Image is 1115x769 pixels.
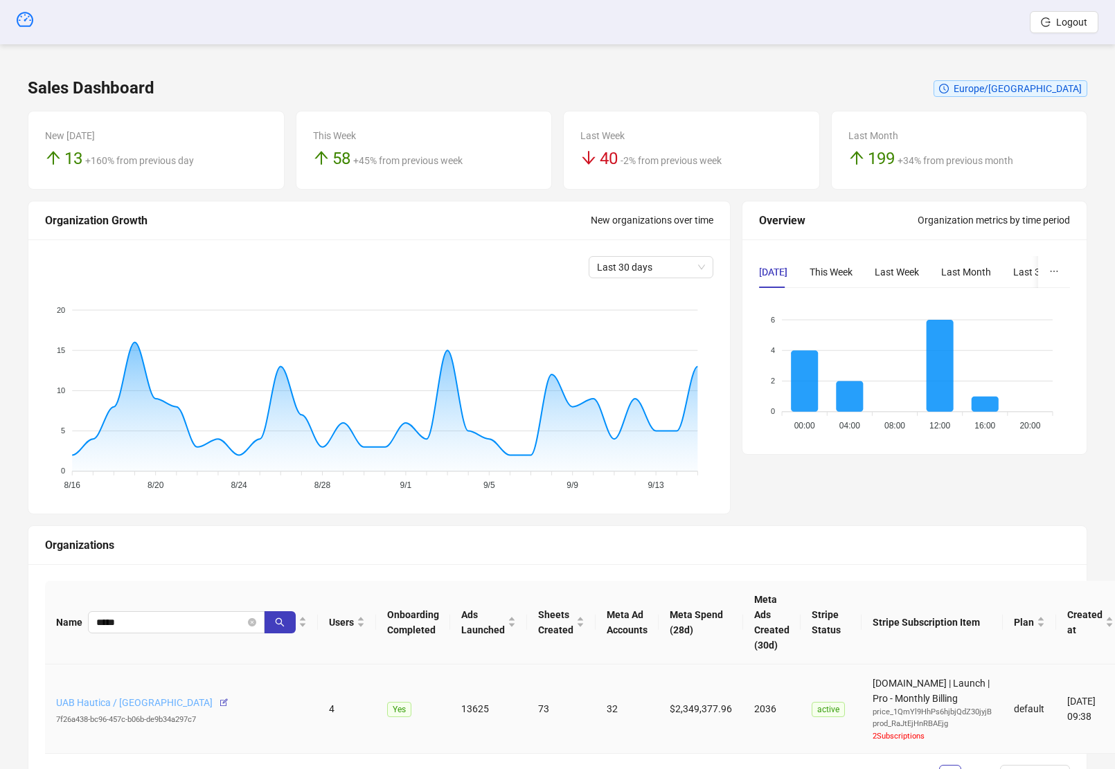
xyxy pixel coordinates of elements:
span: arrow-up [313,150,330,166]
td: 4 [318,664,376,754]
th: Meta Ads Created (30d) [743,581,801,664]
th: Stripe Status [801,581,862,664]
a: UAB Hautica / [GEOGRAPHIC_DATA] [56,697,213,708]
tspan: 5 [61,426,65,435]
th: Sheets Created [527,581,596,664]
span: ellipsis [1049,266,1059,276]
th: Plan [1003,581,1056,664]
th: Users [318,581,376,664]
span: arrow-up [848,150,865,166]
tspan: 2 [771,377,775,385]
tspan: 8/16 [64,480,81,489]
div: 32 [607,701,648,716]
tspan: 6 [771,315,775,323]
button: close-circle [248,618,256,626]
td: 73 [527,664,596,754]
div: 2036 [754,701,790,716]
span: New organizations over time [591,215,713,226]
button: Logout [1030,11,1098,33]
tspan: 15 [57,346,65,354]
span: Users [329,615,354,630]
tspan: 4 [771,346,775,354]
tspan: 20 [57,305,65,314]
tspan: 9/13 [648,480,664,489]
tspan: 8/24 [231,480,247,489]
div: 7f26a438-bc96-457c-b06b-de9b34a297c7 [56,714,307,726]
span: Europe/[GEOGRAPHIC_DATA] [954,83,1082,94]
tspan: 0 [61,467,65,475]
div: 2 Subscription s [873,730,992,743]
span: clock-circle [939,84,949,93]
span: Created at [1067,607,1103,637]
span: arrow-down [580,150,597,166]
tspan: 8/28 [314,480,331,489]
div: Last Month [848,128,1071,143]
span: Yes [387,702,411,717]
div: Last Month [941,264,991,280]
div: prod_RaJtEjHnRBAEjg [873,718,992,730]
span: 58 [332,149,350,168]
div: This Week [810,264,853,280]
span: 199 [868,149,895,168]
tspan: 9/9 [567,480,578,489]
tspan: 12:00 [929,420,950,430]
tspan: 08:00 [884,420,905,430]
span: arrow-up [45,150,62,166]
span: -2% from previous week [621,155,722,166]
div: Organizations [45,536,1070,554]
div: Last Week [580,128,803,143]
div: [DATE] [759,264,787,280]
div: Organization Growth [45,212,591,229]
th: Ads Launched [450,581,527,664]
tspan: 10 [57,386,65,395]
td: $2,349,377.96 [659,664,743,754]
span: Organization metrics by time period [918,215,1070,226]
span: Ads Launched [461,607,505,637]
th: Stripe Subscription Item [862,581,1003,664]
div: This Week [313,128,535,143]
span: logout [1041,17,1051,27]
span: +34% from previous month [898,155,1013,166]
tspan: 00:00 [794,420,814,430]
td: default [1003,664,1056,754]
div: New [DATE] [45,128,267,143]
td: 13625 [450,664,527,754]
span: +45% from previous week [353,155,463,166]
span: Plan [1014,615,1034,630]
span: 40 [600,149,618,168]
tspan: 16:00 [974,420,995,430]
div: price_1QmYl9HhPs6hjbjQdZ30jyjB [873,706,992,718]
div: Overview [759,212,918,229]
span: [DOMAIN_NAME] | Launch | Pro - Monthly Billing [873,678,992,743]
button: search [264,611,296,633]
tspan: 04:00 [839,420,859,430]
span: search [275,617,285,627]
th: Onboarding Completed [376,581,450,664]
span: +160% from previous day [85,155,194,166]
div: Last 3 Months [1013,264,1076,280]
tspan: 20:00 [1019,420,1040,430]
span: Last 30 days [597,257,705,278]
span: dashboard [17,11,33,28]
th: Meta Spend (28d) [659,581,743,664]
span: 13 [64,149,82,168]
h3: Sales Dashboard [28,78,154,100]
tspan: 9/5 [483,480,495,489]
span: active [812,702,845,717]
span: Logout [1056,17,1087,28]
tspan: 9/1 [400,480,412,489]
tspan: 0 [771,407,775,415]
tspan: 8/20 [148,480,164,489]
button: ellipsis [1038,256,1070,288]
span: Sheets Created [538,607,573,637]
div: Last Week [875,264,919,280]
th: Meta Ad Accounts [596,581,659,664]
